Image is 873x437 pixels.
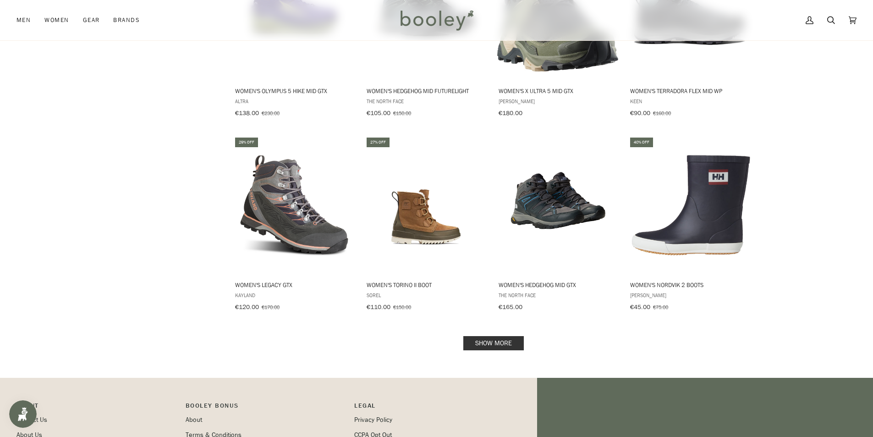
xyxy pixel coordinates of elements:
span: Women [44,16,69,25]
span: [PERSON_NAME] [499,97,617,105]
span: €120.00 [235,303,259,311]
span: Women's Torino II Boot [367,281,485,289]
span: Gear [83,16,100,25]
div: 40% off [630,138,653,147]
span: Women's X Ultra 5 Mid GTX [499,87,617,95]
a: Privacy Policy [354,415,392,424]
p: Pipeline_Footer Main [16,401,176,415]
span: €138.00 [235,109,259,117]
span: Sorel [367,291,485,299]
iframe: Button to open loyalty program pop-up [9,400,37,428]
a: Women's Hedgehog Mid GTX [497,136,619,314]
span: €75.00 [653,303,668,311]
div: Pagination [235,339,752,348]
span: Women's Olympus 5 Hike Mid GTX [235,87,354,95]
span: €150.00 [393,303,411,311]
div: 29% off [235,138,258,147]
span: The North Face [367,97,485,105]
span: Altra [235,97,354,105]
span: €165.00 [499,303,522,311]
span: Women's Legacy GTX [235,281,354,289]
span: €230.00 [262,109,280,117]
a: Women's Torino II Boot [365,136,487,314]
a: About [186,415,202,424]
span: €160.00 [653,109,671,117]
span: €180.00 [499,109,522,117]
span: Keen [630,97,749,105]
span: €105.00 [367,109,390,117]
span: Women's Hedgehog Mid GTX [499,281,617,289]
a: Show more [463,336,524,350]
span: Brands [113,16,140,25]
img: Booley [396,7,477,33]
img: Helly Hansen Women's Nordvik 2 Boots Navy - Booley Galway [629,144,750,266]
span: Women's Nordvik 2 Boots [630,281,749,289]
a: Women's Nordvik 2 Boots [629,136,750,314]
span: [PERSON_NAME] [630,291,749,299]
p: Booley Bonus [186,401,346,415]
span: €170.00 [262,303,280,311]
img: Sorel Women's Torino II Boot Velvet Tan / Olive Green - Booley Galway [365,144,487,266]
div: 27% off [367,138,390,147]
span: €150.00 [393,109,411,117]
span: Men [16,16,31,25]
img: Kayland Women's Legacy GTX Grey / Peach - Booley Galway [234,144,355,266]
span: Women's Terradora Flex Mid WP [630,87,749,95]
img: The North Face Women's Hedgehog Mid GTX Smoked Pearl / Asphalt Grey - Booley Galway [497,144,619,266]
p: Pipeline_Footer Sub [354,401,514,415]
span: €110.00 [367,303,390,311]
span: Women's Hedgehog Mid FutureLight [367,87,485,95]
span: The North Face [499,291,617,299]
a: Women's Legacy GTX [234,136,355,314]
span: €90.00 [630,109,650,117]
span: €45.00 [630,303,650,311]
span: Kayland [235,291,354,299]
